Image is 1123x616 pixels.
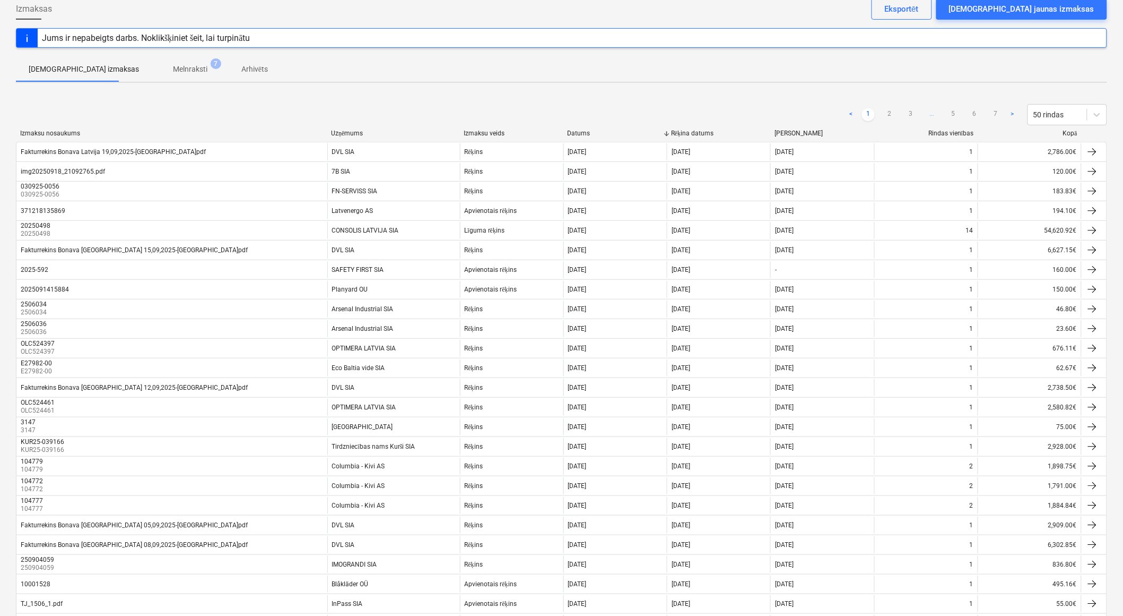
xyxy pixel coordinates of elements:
[332,561,377,568] div: IMOGRANDI SIA
[970,384,973,391] div: 1
[978,379,1081,396] div: 2,738.50€
[978,556,1081,573] div: 836.80€
[775,521,794,529] div: [DATE]
[568,600,587,608] div: [DATE]
[775,227,794,234] div: [DATE]
[775,130,870,137] div: [PERSON_NAME]
[21,360,52,367] div: E27982-00
[331,130,455,138] div: Uzņēmums
[21,340,55,347] div: OLC524397
[465,384,483,392] div: Rēķins
[1070,565,1123,616] iframe: Chat Widget
[21,600,63,608] div: TJ_1506_1.pdf
[332,187,378,195] div: FN-SERVISS SIA
[672,404,690,411] div: [DATE]
[21,521,248,529] div: Fakturrekins Bonava [GEOGRAPHIC_DATA] 05,09,2025-[GEOGRAPHIC_DATA]pdf
[970,286,973,293] div: 1
[775,600,794,608] div: [DATE]
[672,345,690,352] div: [DATE]
[978,163,1081,180] div: 120.00€
[21,308,49,317] p: 2506034
[978,222,1081,239] div: 54,620.92€
[42,33,250,43] div: Jums ir nepabeigts darbs. Noklikšķiniet šeit, lai turpinātu
[978,360,1081,377] div: 62.67€
[568,207,587,215] div: [DATE]
[568,325,587,332] div: [DATE]
[21,504,45,514] p: 104777
[332,443,415,451] div: Tirdzniecības nams Kurši SIA
[978,301,1081,318] div: 46.80€
[21,266,48,273] div: 2025-592
[568,286,587,293] div: [DATE]
[978,576,1081,593] div: 495.16€
[978,595,1081,612] div: 55.00€
[775,286,794,293] div: [DATE]
[978,320,1081,337] div: 23.60€
[20,130,323,137] div: Izmaksu nosaukums
[241,64,268,75] p: Arhivēts
[21,168,105,175] div: img20250918_21092765.pdf
[862,108,875,121] a: Page 1 is your current page
[21,580,50,588] div: 10001528
[970,148,973,156] div: 1
[332,286,368,293] div: Planyard OU
[173,64,207,75] p: Melnraksti
[465,521,483,529] div: Rēķins
[883,108,896,121] a: Page 2
[978,536,1081,553] div: 6,302.85€
[568,541,587,549] div: [DATE]
[989,108,1002,121] a: Page 7
[978,458,1081,475] div: 1,898.75€
[978,261,1081,278] div: 160.00€
[672,600,690,608] div: [DATE]
[672,325,690,332] div: [DATE]
[332,364,385,372] div: Eco Baltia vide SIA
[21,563,56,572] p: 250904059
[672,286,690,293] div: [DATE]
[465,600,517,608] div: Apvienotais rēķins
[568,130,663,137] div: Datums
[978,183,1081,200] div: 183.83€
[978,242,1081,259] div: 6,627.15€
[1006,108,1019,121] a: Next page
[968,108,981,121] a: Page 6
[672,266,690,273] div: [DATE]
[465,148,483,156] div: Rēķins
[465,227,505,235] div: Līguma rēķins
[775,305,794,313] div: [DATE]
[672,305,690,313] div: [DATE]
[465,305,483,313] div: Rēķins
[332,266,384,273] div: SAFETY FIRST SIA
[464,130,559,137] div: Izmaksu veids
[672,246,690,254] div: [DATE]
[970,404,973,411] div: 1
[568,187,587,195] div: [DATE]
[970,325,973,332] div: 1
[568,463,587,470] div: [DATE]
[332,423,393,431] div: [GEOGRAPHIC_DATA]
[775,580,794,588] div: [DATE]
[568,246,587,254] div: [DATE]
[885,2,919,16] div: Eksportēt
[878,130,973,138] div: Rindas vienības
[21,446,66,455] p: KUR25-039166
[332,482,385,490] div: Columbia - Kivi AS
[970,502,973,509] div: 2
[926,108,938,121] a: ...
[568,443,587,450] div: [DATE]
[672,521,690,529] div: [DATE]
[465,246,483,254] div: Rēķins
[775,325,794,332] div: [DATE]
[671,130,766,138] div: Rēķina datums
[21,384,248,391] div: Fakturrekins Bonava [GEOGRAPHIC_DATA] 12,09,2025-[GEOGRAPHIC_DATA]pdf
[672,384,690,391] div: [DATE]
[465,580,517,588] div: Apvienotais rēķins
[465,561,483,569] div: Rēķins
[970,207,973,215] div: 1
[21,246,248,254] div: Fakturrekins Bonava [GEOGRAPHIC_DATA] 15,09,2025-[GEOGRAPHIC_DATA]pdf
[568,345,587,352] div: [DATE]
[978,143,1081,160] div: 2,786.00€
[672,227,690,234] div: [DATE]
